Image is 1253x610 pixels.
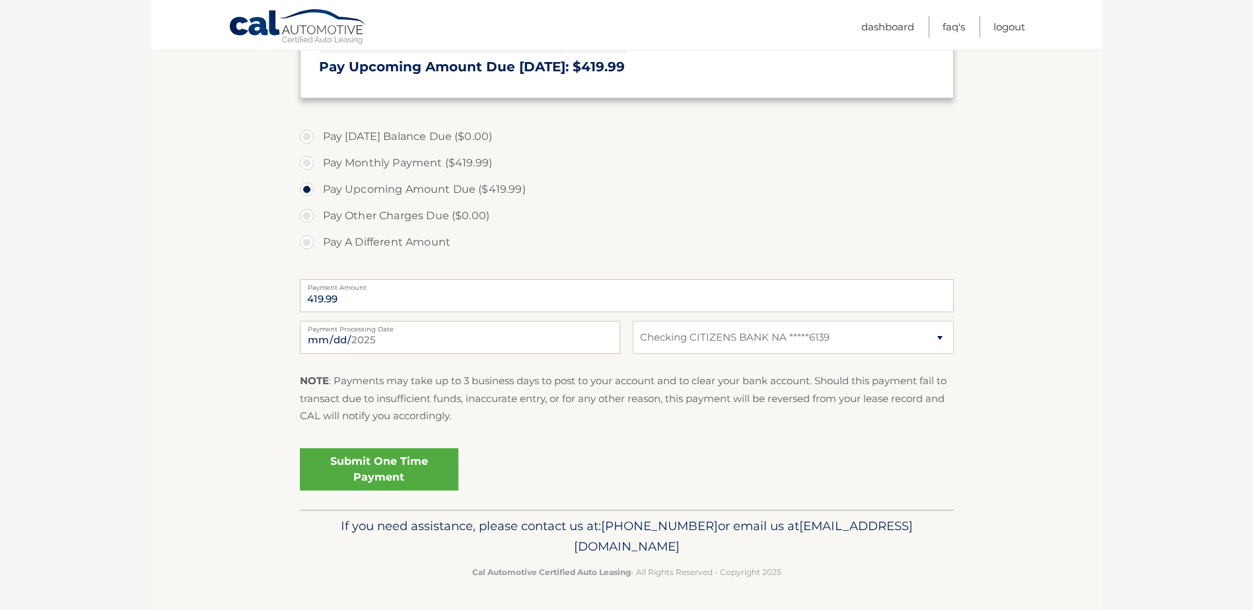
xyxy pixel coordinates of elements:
a: FAQ's [943,16,965,38]
label: Pay A Different Amount [300,229,954,255]
h3: Pay Upcoming Amount Due [DATE]: $419.99 [319,59,935,75]
a: Cal Automotive [229,9,367,47]
input: Payment Amount [300,279,954,312]
a: Dashboard [861,16,914,38]
label: Pay Monthly Payment ($419.99) [300,150,954,176]
a: Logout [993,16,1025,38]
strong: Cal Automotive Certified Auto Leasing [472,567,631,577]
input: Payment Date [300,321,620,354]
span: [PHONE_NUMBER] [601,518,718,533]
p: If you need assistance, please contact us at: or email us at [308,516,945,558]
label: Pay [DATE] Balance Due ($0.00) [300,123,954,150]
p: : Payments may take up to 3 business days to post to your account and to clear your bank account.... [300,372,954,424]
label: Pay Upcoming Amount Due ($419.99) [300,176,954,203]
label: Pay Other Charges Due ($0.00) [300,203,954,229]
strong: NOTE [300,374,329,387]
p: - All Rights Reserved - Copyright 2025 [308,565,945,579]
label: Payment Processing Date [300,321,620,331]
a: Submit One Time Payment [300,448,458,491]
label: Payment Amount [300,279,954,290]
